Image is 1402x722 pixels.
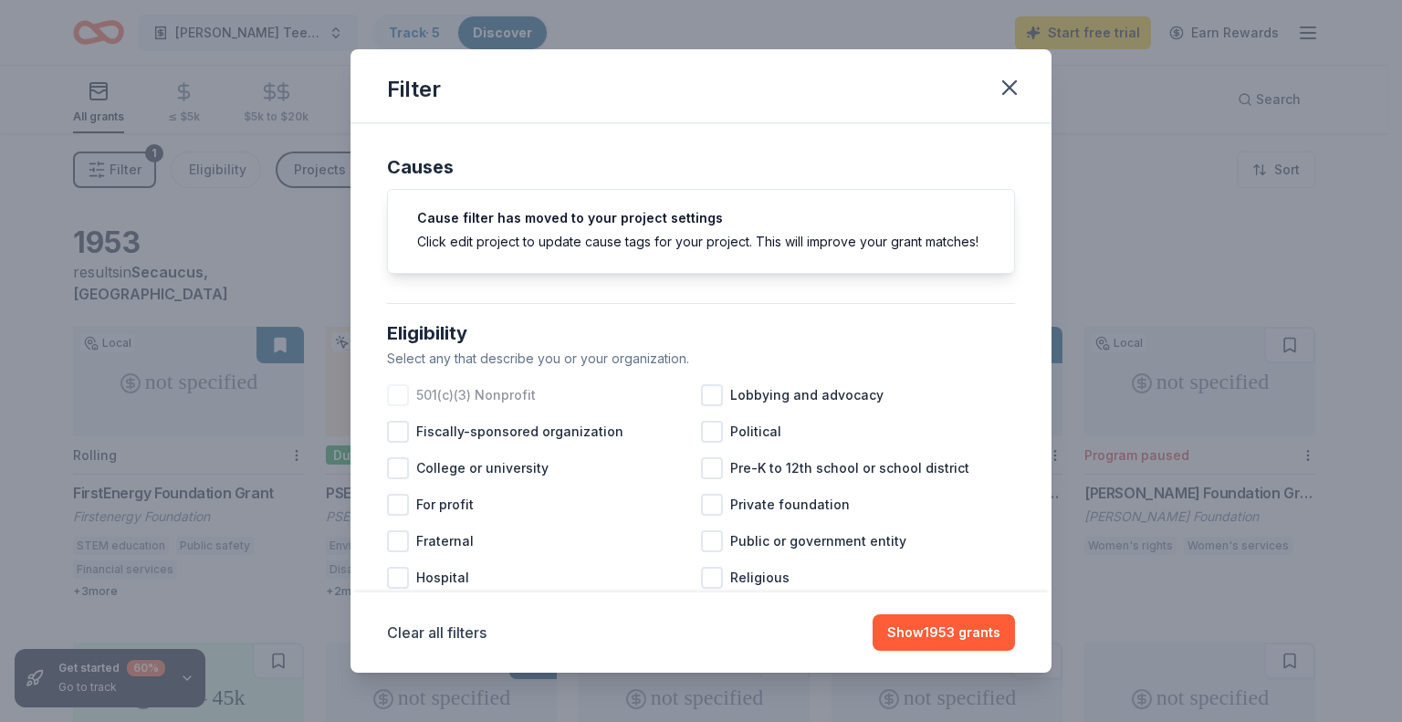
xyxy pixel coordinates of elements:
[387,319,1015,348] div: Eligibility
[730,457,969,479] span: Pre-K to 12th school or school district
[416,384,536,406] span: 501(c)(3) Nonprofit
[730,384,884,406] span: Lobbying and advocacy
[387,152,1015,182] div: Causes
[416,530,474,552] span: Fraternal
[416,567,469,589] span: Hospital
[873,614,1015,651] button: Show1953 grants
[416,457,549,479] span: College or university
[730,421,781,443] span: Political
[417,232,985,251] div: Click edit project to update cause tags for your project. This will improve your grant matches!
[730,494,850,516] span: Private foundation
[417,212,985,225] h5: Cause filter has moved to your project settings
[730,530,906,552] span: Public or government entity
[387,348,1015,370] div: Select any that describe you or your organization.
[416,421,623,443] span: Fiscally-sponsored organization
[387,622,487,644] button: Clear all filters
[416,494,474,516] span: For profit
[730,567,790,589] span: Religious
[387,75,441,104] div: Filter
